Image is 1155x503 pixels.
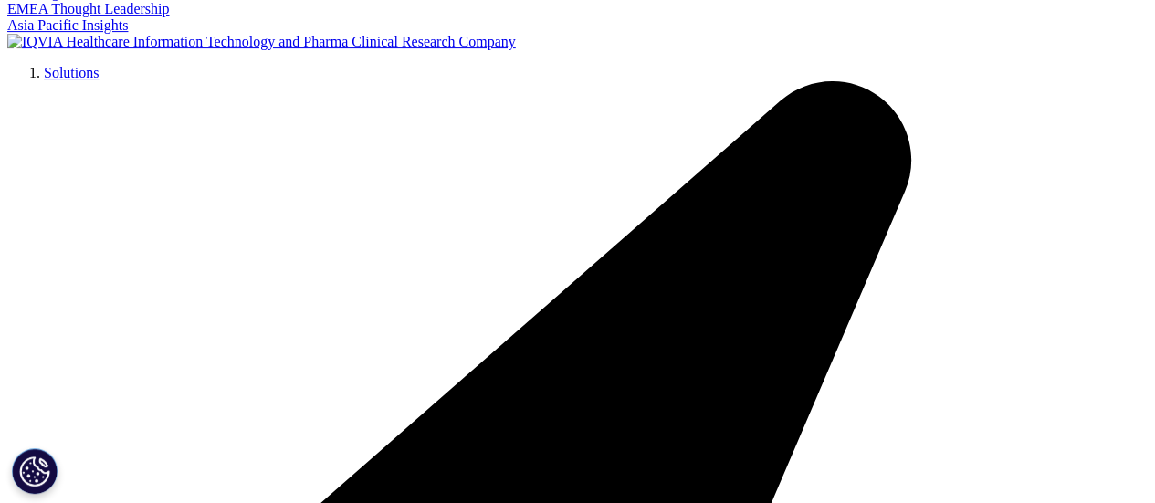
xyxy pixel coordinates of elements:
[44,65,99,80] a: Solutions
[12,448,58,494] button: Cookies Settings
[7,1,169,16] a: EMEA Thought Leadership
[7,34,516,50] img: IQVIA Healthcare Information Technology and Pharma Clinical Research Company
[7,17,128,33] a: Asia Pacific Insights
